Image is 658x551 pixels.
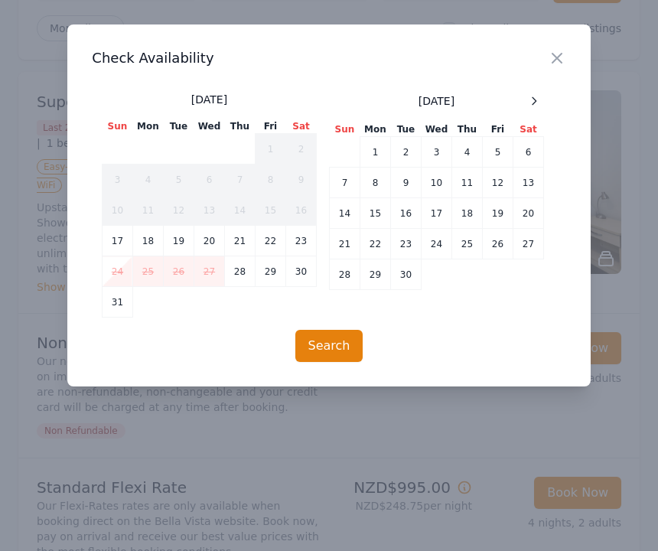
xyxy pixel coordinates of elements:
[191,92,227,107] span: [DATE]
[390,137,421,168] td: 2
[329,168,360,198] td: 7
[224,119,255,134] th: Thu
[329,259,360,290] td: 28
[285,119,316,134] th: Sat
[360,137,390,168] td: 1
[194,119,224,134] th: Wed
[102,165,132,195] td: 3
[360,198,390,229] td: 15
[482,122,513,137] th: Fri
[360,122,390,137] th: Mon
[421,198,451,229] td: 17
[224,195,255,226] td: 14
[329,198,360,229] td: 14
[295,330,363,362] button: Search
[255,256,285,287] td: 29
[360,259,390,290] td: 29
[513,137,543,168] td: 6
[285,134,316,165] td: 2
[451,137,482,168] td: 4
[132,256,163,287] td: 25
[194,256,224,287] td: 27
[163,195,194,226] td: 12
[421,229,451,259] td: 24
[163,256,194,287] td: 26
[513,168,543,198] td: 13
[194,195,224,226] td: 13
[482,198,513,229] td: 19
[390,122,421,137] th: Tue
[163,165,194,195] td: 5
[513,229,543,259] td: 27
[451,198,482,229] td: 18
[92,49,565,67] h3: Check Availability
[224,226,255,256] td: 21
[390,198,421,229] td: 16
[360,229,390,259] td: 22
[255,226,285,256] td: 22
[390,168,421,198] td: 9
[329,229,360,259] td: 21
[451,168,482,198] td: 11
[132,226,163,256] td: 18
[255,165,285,195] td: 8
[390,229,421,259] td: 23
[482,137,513,168] td: 5
[285,226,316,256] td: 23
[102,256,132,287] td: 24
[163,226,194,256] td: 19
[255,134,285,165] td: 1
[224,165,255,195] td: 7
[132,195,163,226] td: 11
[102,119,132,134] th: Sun
[102,226,132,256] td: 17
[194,226,224,256] td: 20
[132,119,163,134] th: Mon
[329,122,360,137] th: Sun
[419,93,454,109] span: [DATE]
[482,229,513,259] td: 26
[482,168,513,198] td: 12
[360,168,390,198] td: 8
[451,122,482,137] th: Thu
[421,168,451,198] td: 10
[163,119,194,134] th: Tue
[224,256,255,287] td: 28
[194,165,224,195] td: 6
[451,229,482,259] td: 25
[285,195,316,226] td: 16
[255,195,285,226] td: 15
[102,195,132,226] td: 10
[390,259,421,290] td: 30
[285,256,316,287] td: 30
[421,122,451,137] th: Wed
[285,165,316,195] td: 9
[255,119,285,134] th: Fri
[513,198,543,229] td: 20
[132,165,163,195] td: 4
[513,122,543,137] th: Sat
[421,137,451,168] td: 3
[102,287,132,318] td: 31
